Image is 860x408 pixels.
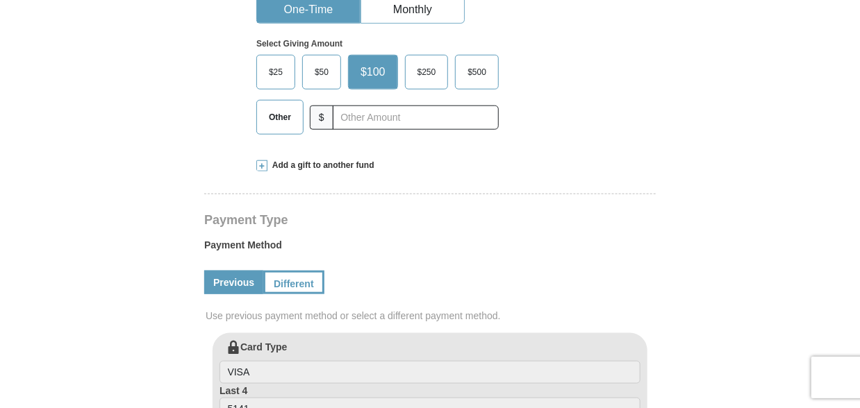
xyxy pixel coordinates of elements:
[262,62,290,83] span: $25
[333,105,499,130] input: Other Amount
[354,62,392,83] span: $100
[263,271,324,294] a: Different
[308,62,336,83] span: $50
[206,309,657,323] span: Use previous payment method or select a different payment method.
[310,105,333,130] span: $
[267,160,374,171] span: Add a gift to another fund
[220,361,640,384] input: Card Type
[461,62,493,83] span: $500
[411,62,443,83] span: $250
[204,214,656,226] h4: Payment Type
[220,340,640,384] label: Card Type
[204,238,656,259] label: Payment Method
[204,271,263,294] a: Previous
[262,107,298,128] span: Other
[256,39,342,49] strong: Select Giving Amount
